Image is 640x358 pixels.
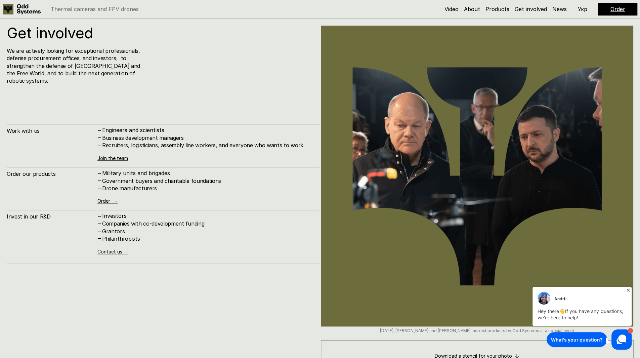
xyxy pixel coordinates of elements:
h4: Order our products [7,170,97,177]
h4: Drone manufacturers [102,185,313,192]
a: Join the team [97,155,128,161]
h4: – [98,127,101,134]
h4: – [98,170,101,177]
p: Thermal cameras and FPV drones [51,6,139,12]
h4: – [98,177,101,184]
h4: Philanthropists [102,235,313,242]
p: Military units and brigades [102,170,313,176]
h4: Companies with co-development funding [102,220,313,227]
h4: – [98,184,101,192]
h4: Invest in our R&D [7,213,97,220]
h4: – [98,212,101,220]
p: [DATE], [PERSON_NAME] and [PERSON_NAME] inspect products by Odd Systems at a special event [321,328,634,333]
h4: Business development managers [102,134,313,142]
h4: – [98,227,101,235]
a: Contact us → [97,249,128,254]
h4: – [98,220,101,227]
h4: We are actively looking for exceptional professionals, defense procurement offices, and investors... [7,47,142,85]
h1: Get involved [7,26,209,40]
a: News [552,6,567,12]
h4: – [98,235,101,242]
a: About [464,6,480,12]
a: Products [485,6,509,12]
h4: Government buyers and charitable foundations [102,177,313,185]
p: Укр [578,6,587,12]
p: Engineers and scientists [102,127,313,133]
a: Get involved [515,6,547,12]
h4: Recruiters, logisticians, assembly line workers, and everyone who wants to work [102,142,313,149]
iframe: HelpCrunch [531,285,633,351]
a: Order [610,6,625,12]
h4: Grantors [102,228,313,235]
h4: Work with us [7,127,97,134]
a: Video [444,6,459,12]
h4: – [98,134,101,141]
p: Investors [102,213,313,219]
a: Order → [97,198,118,204]
h4: – [98,141,101,149]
